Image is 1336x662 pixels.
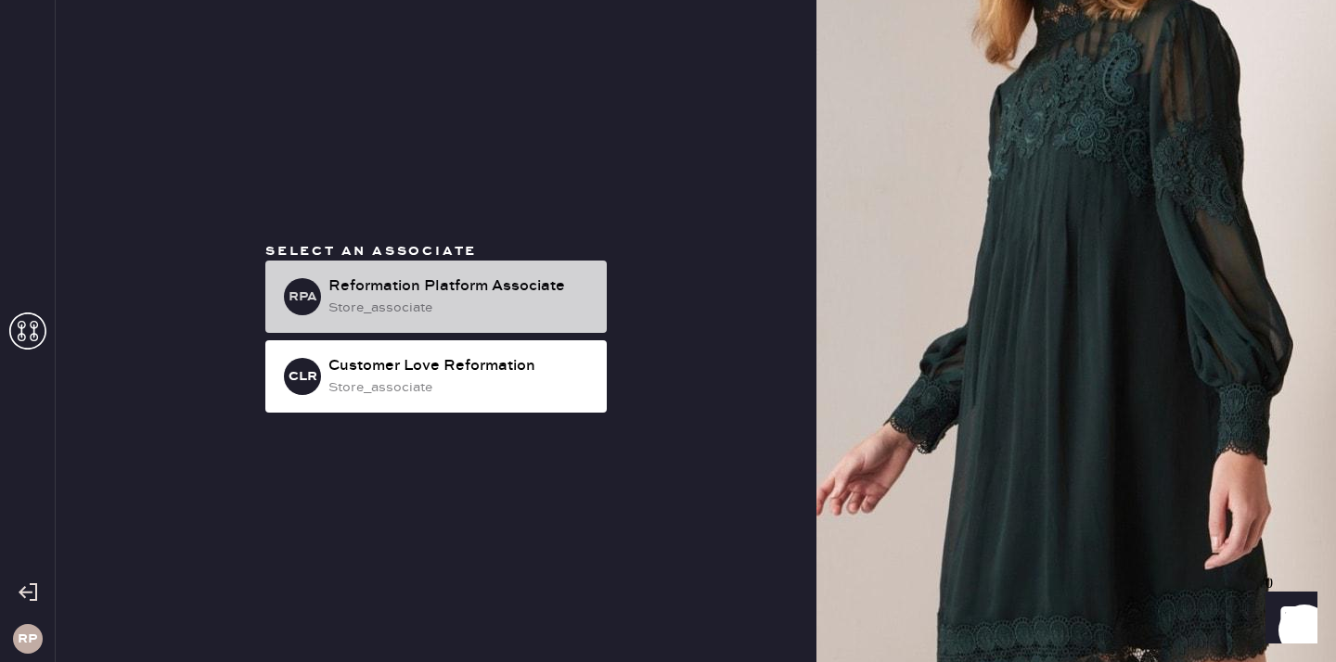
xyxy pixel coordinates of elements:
[18,632,37,645] h3: RP
[328,275,592,298] div: Reformation Platform Associate
[289,370,317,383] h3: CLR
[328,298,592,318] div: store_associate
[328,355,592,377] div: Customer Love Reformation
[289,290,317,303] h3: RPA
[1248,579,1328,658] iframe: Front Chat
[265,243,477,260] span: Select an associate
[328,377,592,398] div: store_associate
